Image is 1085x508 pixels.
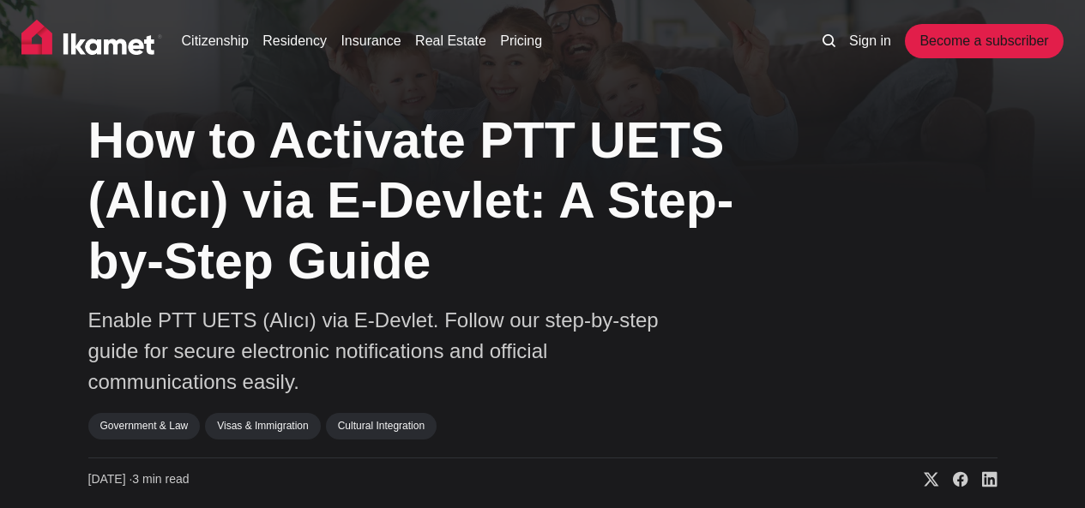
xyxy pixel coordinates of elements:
[939,471,968,488] a: Share on Facebook
[88,472,133,486] span: [DATE] ∙
[21,20,162,63] img: Ikamet home
[905,24,1063,58] a: Become a subscriber
[205,413,320,439] a: Visas & Immigration
[500,31,542,51] a: Pricing
[415,31,486,51] a: Real Estate
[341,31,401,51] a: Insurance
[968,471,998,488] a: Share on Linkedin
[88,471,190,488] time: 3 min read
[88,305,689,397] p: Enable PTT UETS (Alıcı) via E-Devlet. Follow our step-by-step guide for secure electronic notific...
[910,471,939,488] a: Share on X
[182,31,249,51] a: Citizenship
[849,31,891,51] a: Sign in
[88,413,201,439] a: Government & Law
[262,31,327,51] a: Residency
[88,111,775,292] h1: How to Activate PTT UETS (Alıcı) via E-Devlet: A Step-by-Step Guide
[326,413,437,439] a: Cultural Integration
